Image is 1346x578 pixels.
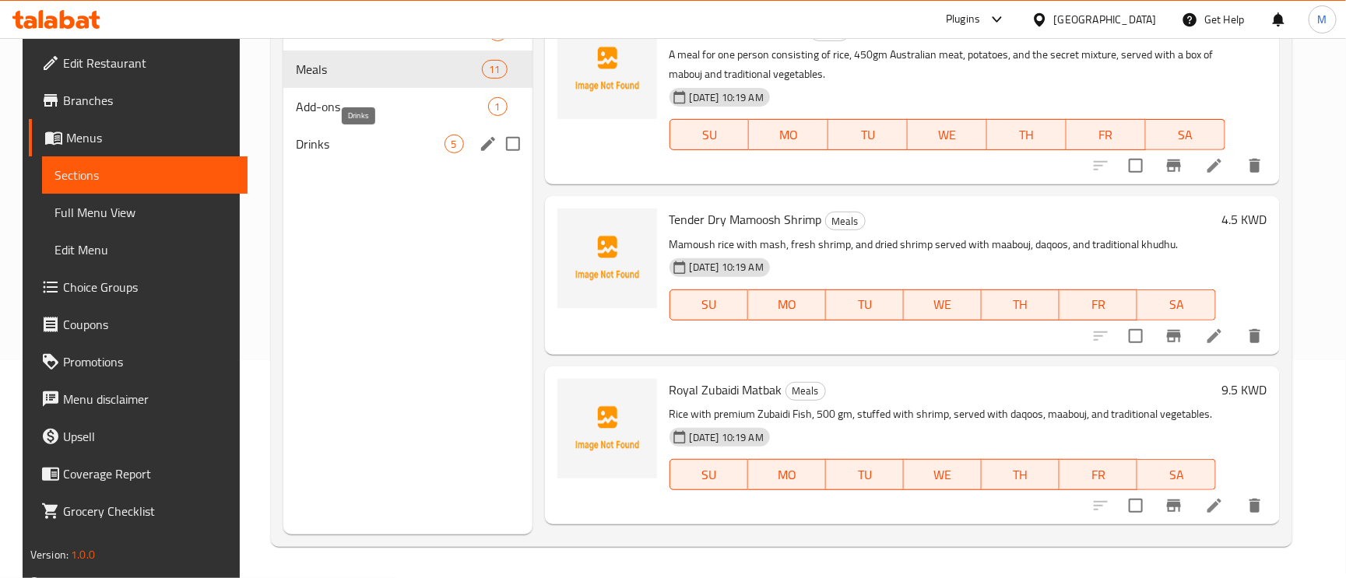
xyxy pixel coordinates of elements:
span: Grocery Checklist [63,502,235,520]
span: Branches [63,91,235,110]
button: FR [1067,119,1146,150]
span: WE [914,124,981,146]
a: Upsell [29,418,248,455]
button: SU [669,119,750,150]
a: Choice Groups [29,268,248,306]
div: Meals [296,60,483,79]
span: 1 [489,100,507,114]
h6: 9.5 KWD [1222,379,1267,401]
p: Mamoush rice with mash, fresh shrimp, and dried shrimp served with maabouj, daqoos, and tradition... [669,235,1216,254]
button: Branch-specific-item [1155,487,1193,524]
span: Coverage Report [63,464,235,483]
span: [DATE] 10:19 AM [684,260,770,275]
span: Coupons [63,315,235,334]
a: Edit menu item [1205,156,1224,175]
a: Edit Menu [42,231,248,268]
p: A meal for one person consisting of rice, 450gm Australian meat, potatoes, and the secret mixture... [669,45,1225,84]
span: 1.0.0 [72,545,96,565]
span: 5 [445,137,463,152]
span: M [1318,11,1327,28]
span: TH [988,464,1053,486]
span: Menus [66,128,235,147]
button: TU [828,119,908,150]
h6: 5 KWD [1232,19,1267,41]
button: Branch-specific-item [1155,147,1193,184]
a: Promotions [29,343,248,380]
button: MO [748,459,826,490]
button: edit [476,132,500,156]
button: MO [748,289,826,321]
button: FR [1060,289,1137,321]
button: SU [669,459,748,490]
nav: Menu sections [283,7,532,169]
div: Drinks5edit [283,125,532,163]
button: TU [826,289,904,321]
span: Full Menu View [54,203,235,222]
div: items [445,135,464,153]
a: Menu disclaimer [29,380,248,418]
span: MO [754,464,820,486]
img: Bahraini Meat Masly Meal [557,19,657,119]
div: [GEOGRAPHIC_DATA] [1054,11,1157,28]
div: items [488,97,508,116]
span: SU [677,124,743,146]
span: SU [677,464,742,486]
button: TH [987,119,1067,150]
span: Promotions [63,352,235,371]
span: MO [755,124,822,146]
img: Tender Dry Mamoosh Shrimp [557,208,657,308]
span: TH [993,124,1060,146]
span: Select to update [1119,149,1152,182]
span: FR [1066,293,1131,316]
a: Branches [29,82,248,119]
a: Grocery Checklist [29,492,248,530]
button: delete [1236,147,1274,184]
a: Coverage Report [29,455,248,492]
span: SA [1152,124,1219,146]
span: Drinks [296,135,445,153]
span: WE [910,293,975,316]
a: Sections [42,156,248,194]
span: TU [835,124,901,146]
a: Edit menu item [1205,327,1224,345]
button: WE [904,459,982,490]
button: delete [1236,487,1274,524]
span: [DATE] 10:19 AM [684,430,770,445]
button: WE [908,119,987,150]
span: 11 [483,62,506,77]
span: Version: [30,545,69,565]
span: Add-ons [296,97,488,116]
div: items [482,60,507,79]
button: FR [1060,459,1137,490]
h6: 4.5 KWD [1222,208,1267,230]
button: SA [1146,119,1225,150]
button: TH [982,459,1060,490]
button: TH [982,289,1060,321]
span: Edit Restaurant [63,54,235,72]
span: SA [1144,464,1209,486]
button: TU [826,459,904,490]
a: Full Menu View [42,194,248,231]
button: Branch-specific-item [1155,317,1193,355]
a: Menus [29,119,248,156]
span: Upsell [63,427,235,446]
span: MO [754,293,820,316]
span: SU [677,293,742,316]
span: Select to update [1119,320,1152,352]
span: Menu disclaimer [63,390,235,408]
img: Royal Zubaidi Matbak [557,379,657,478]
span: Edit Menu [54,240,235,259]
span: TU [832,464,898,486]
span: WE [910,464,975,486]
button: MO [749,119,828,150]
span: Sections [54,166,235,184]
div: Meals [785,382,826,401]
span: Meals [786,382,825,400]
span: Royal Zubaidi Matbak [669,378,782,401]
span: Choice Groups [63,278,235,296]
span: Select to update [1119,489,1152,522]
div: Meals [825,212,866,230]
div: Meals11 [283,51,532,88]
span: SA [1144,293,1209,316]
p: Rice with premium Zubaidi Fish, 500 gm, stuffed with shrimp, served with daqoos, maabouj, and tra... [669,405,1216,424]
